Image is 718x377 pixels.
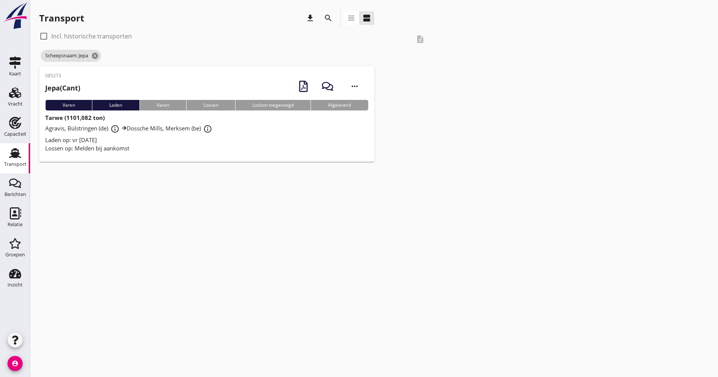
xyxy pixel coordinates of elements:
img: logo-small.a267ee39.svg [2,2,29,30]
span: Agravis, Bülstringen (de) Dossche Mills, Merksem (be) [45,124,214,132]
i: info_outline [203,124,212,133]
p: 085273 [45,72,80,79]
div: Berichten [5,192,26,197]
i: search [324,14,333,23]
strong: Tarwe (1101,082 ton) [45,114,105,121]
div: Varen [45,100,92,110]
span: Lossen op: Melden bij aankomst [45,144,129,152]
div: Losbon toegevoegd [235,100,311,110]
i: cancel [91,52,99,60]
div: Relatie [8,222,23,227]
div: Lossen [186,100,235,110]
i: view_agenda [362,14,371,23]
div: Vracht [8,101,23,106]
div: Afgeleverd [311,100,368,110]
h2: (Cant) [45,83,80,93]
div: Varen [139,100,186,110]
div: Transport [4,162,26,167]
i: account_circle [8,356,23,371]
label: Incl. historische transporten [51,32,132,40]
span: Scheepsnaam: Jepa [41,50,101,62]
div: Capaciteit [4,132,26,136]
i: info_outline [110,124,119,133]
span: Laden op: vr [DATE] [45,136,97,144]
i: more_horiz [344,76,365,97]
div: Kaart [9,71,21,76]
a: 085273Jepa(Cant)VarenLadenVarenLossenLosbon toegevoegdAfgeleverdTarwe (1101,082 ton)Agravis, Büls... [39,66,374,162]
div: Inzicht [8,282,23,287]
i: view_headline [347,14,356,23]
strong: Jepa [45,83,60,92]
div: Groepen [5,252,25,257]
div: Laden [92,100,139,110]
i: download [306,14,315,23]
div: Transport [39,12,84,24]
